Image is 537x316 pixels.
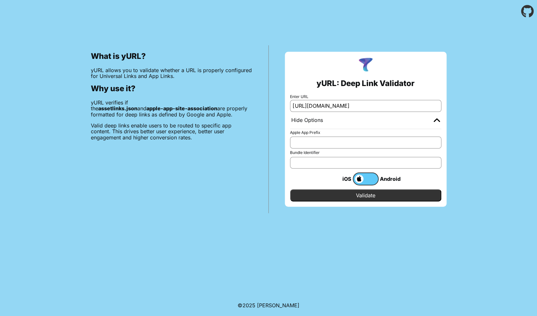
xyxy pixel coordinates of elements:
[434,118,440,122] img: chevron
[242,302,255,309] span: 2025
[379,175,404,183] div: Android
[91,84,252,93] h2: Why use it?
[327,175,353,183] div: iOS
[257,302,299,309] a: Michael Ibragimchayev's Personal Site
[91,52,252,61] h2: What is yURL?
[317,79,414,88] h2: yURL: Deep Link Validator
[238,295,299,316] footer: ©
[290,150,441,155] label: Bundle Identifier
[291,117,323,124] div: Hide Options
[290,100,441,112] input: e.g. https://app.chayev.com/xyx
[146,105,217,112] b: apple-app-site-association
[91,100,252,117] p: yURL verifies if the and are properly formatted for deep links as defined by Google and Apple.
[290,189,441,202] input: Validate
[290,130,441,135] label: Apple App Prefix
[290,94,441,99] label: Enter URL
[91,67,252,79] p: yURL allows you to validate whether a URL is properly configured for Universal Links and App Links.
[91,123,252,140] p: Valid deep links enable users to be routed to specific app content. This drives better user exper...
[98,105,137,112] b: assetlinks.json
[357,57,374,74] img: yURL Logo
